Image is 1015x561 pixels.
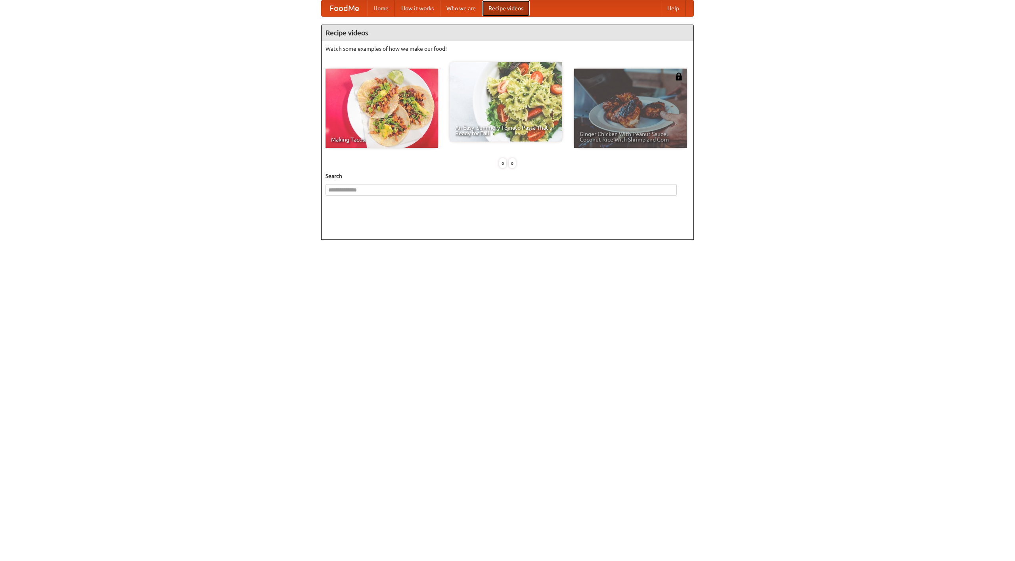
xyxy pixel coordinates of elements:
a: Recipe videos [482,0,530,16]
a: Home [367,0,395,16]
h4: Recipe videos [322,25,693,41]
span: An Easy, Summery Tomato Pasta That's Ready for Fall [455,125,557,136]
div: » [509,158,516,168]
div: « [499,158,506,168]
span: Making Tacos [331,137,433,142]
a: Help [661,0,686,16]
h5: Search [326,172,689,180]
img: 483408.png [675,73,683,80]
p: Watch some examples of how we make our food! [326,45,689,53]
a: How it works [395,0,440,16]
a: Who we are [440,0,482,16]
a: Making Tacos [326,69,438,148]
a: An Easy, Summery Tomato Pasta That's Ready for Fall [450,62,562,142]
a: FoodMe [322,0,367,16]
